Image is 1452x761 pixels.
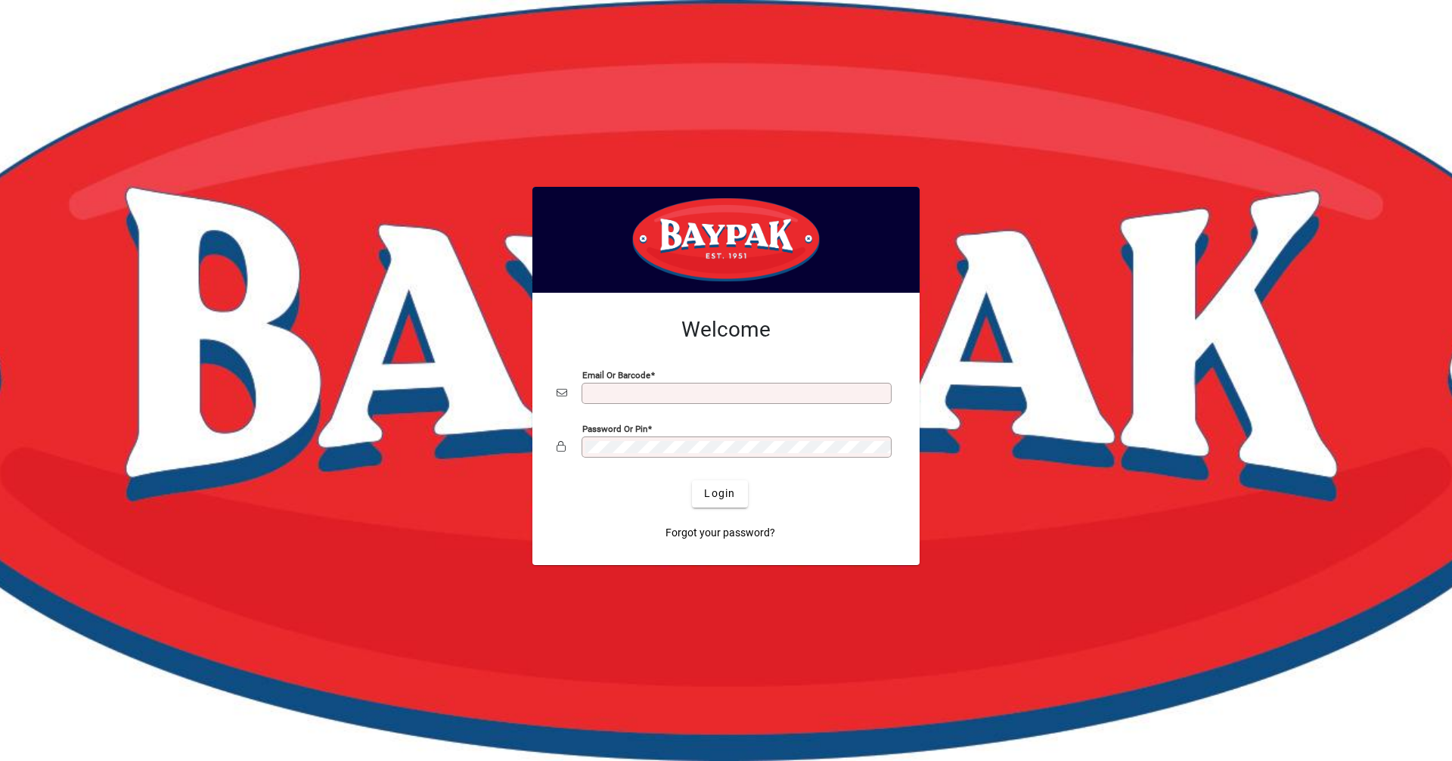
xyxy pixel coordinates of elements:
[692,480,747,508] button: Login
[582,423,647,433] mat-label: Password or Pin
[659,520,781,547] a: Forgot your password?
[665,525,775,541] span: Forgot your password?
[704,486,735,502] span: Login
[557,317,895,343] h2: Welcome
[582,369,650,380] mat-label: Email or Barcode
